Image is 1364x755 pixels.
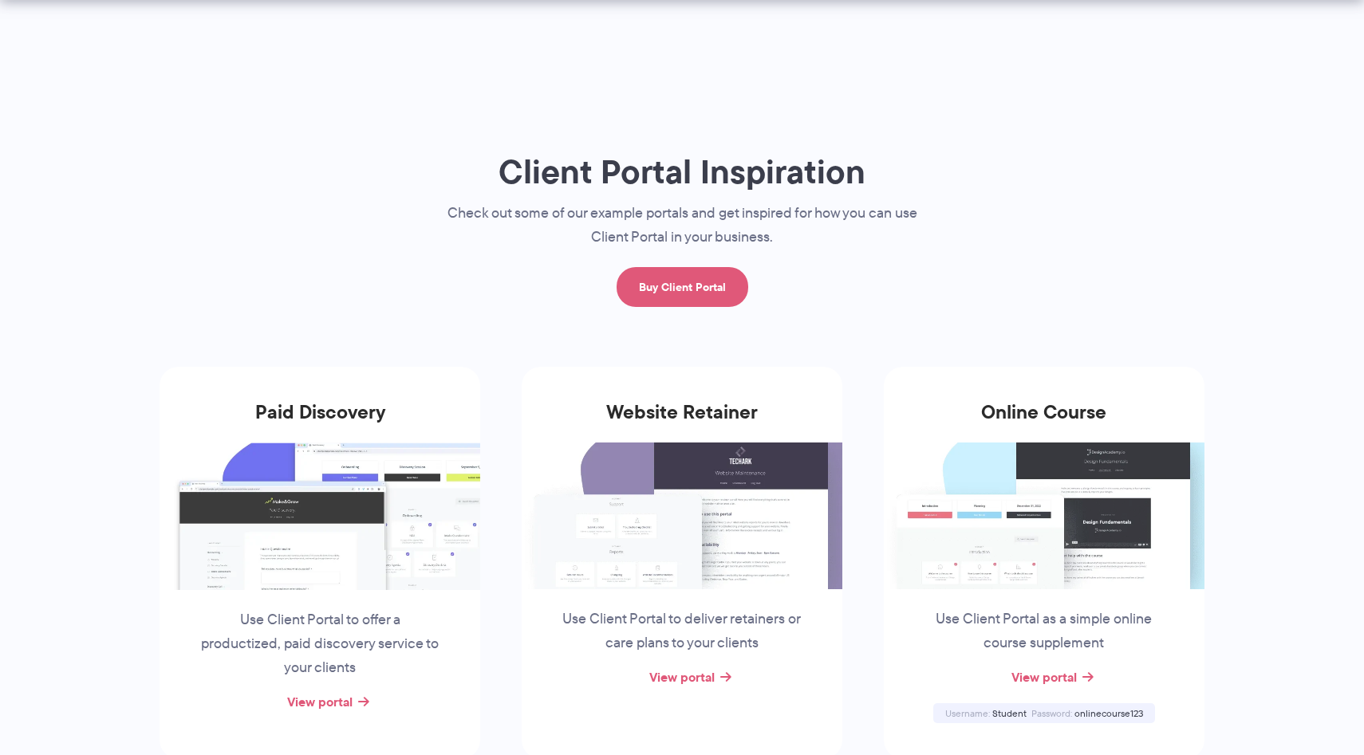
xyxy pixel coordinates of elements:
a: View portal [649,667,715,686]
p: Use Client Portal as a simple online course supplement [923,608,1165,655]
span: onlinecourse123 [1074,706,1143,720]
a: View portal [1011,667,1077,686]
h3: Paid Discovery [160,401,480,442]
a: View portal [287,692,353,711]
h3: Online Course [884,401,1204,442]
a: Buy Client Portal [617,267,748,307]
p: Use Client Portal to deliver retainers or care plans to your clients [561,608,803,655]
h1: Client Portal Inspiration [415,151,949,193]
h3: Website Retainer [522,401,842,442]
span: Password [1031,706,1072,720]
span: Username [945,706,990,720]
span: Student [992,706,1027,720]
p: Check out some of our example portals and get inspired for how you can use Client Portal in your ... [415,202,949,250]
p: Use Client Portal to offer a productized, paid discovery service to your clients [199,608,441,680]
